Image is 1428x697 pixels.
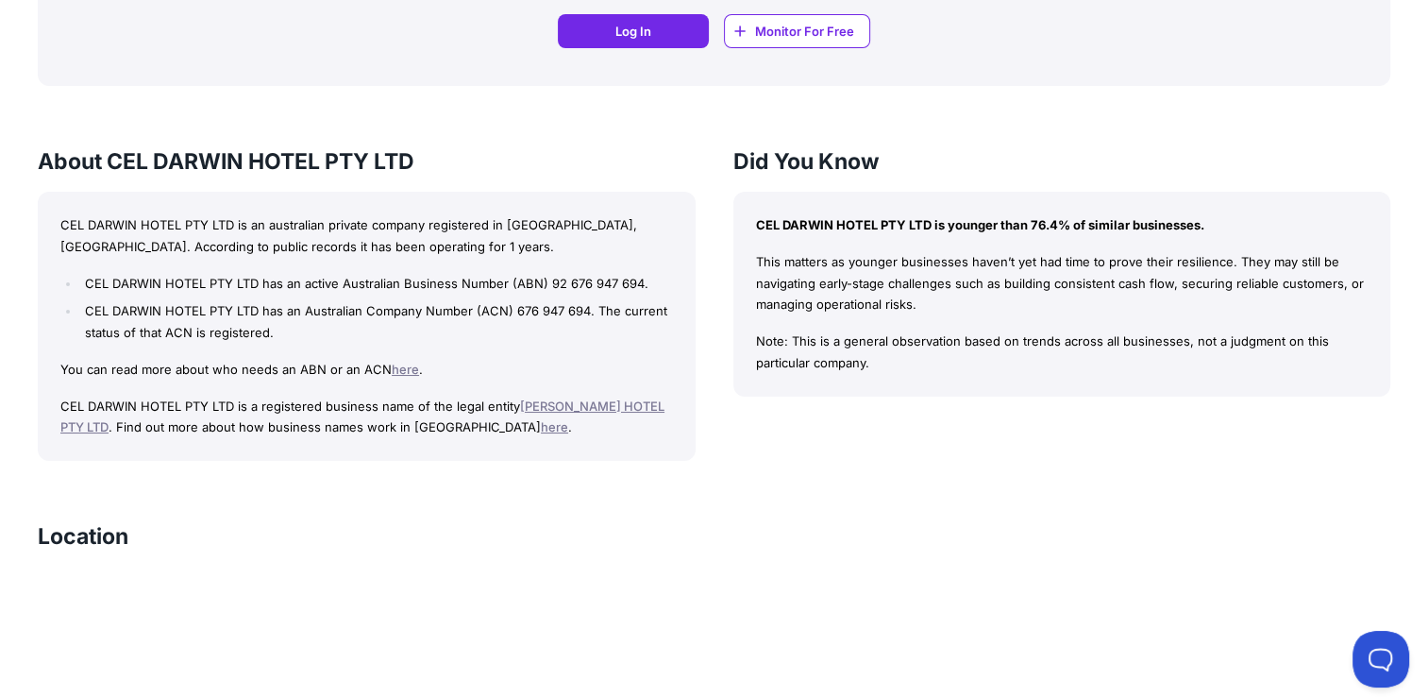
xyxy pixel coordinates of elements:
[615,22,651,41] span: Log In
[60,359,673,381] p: You can read more about who needs an ABN or an ACN .
[755,22,854,41] span: Monitor For Free
[1352,631,1409,688] iframe: Toggle Customer Support
[724,14,870,48] a: Monitor For Free
[80,300,672,344] li: CEL DARWIN HOTEL PTY LTD has an Australian Company Number (ACN) 676 947 694. The current status o...
[541,419,568,434] a: here
[756,331,1369,374] p: Note: This is a general observation based on trends across all businesses, not a judgment on this...
[392,362,419,377] a: here
[756,214,1369,236] p: CEL DARWIN HOTEL PTY LTD is younger than 76.4% of similar businesses.
[733,146,1391,177] h3: Did You Know
[80,273,672,295] li: CEL DARWIN HOTEL PTY LTD has an active Australian Business Number (ABN) 92 676 947 694.
[38,146,696,177] h3: About CEL DARWIN HOTEL PTY LTD
[756,251,1369,315] p: This matters as younger businesses haven’t yet had time to prove their resilience. They may still...
[60,214,673,258] p: CEL DARWIN HOTEL PTY LTD is an australian private company registered in [GEOGRAPHIC_DATA], [GEOGR...
[558,14,709,48] a: Log In
[60,396,673,439] p: CEL DARWIN HOTEL PTY LTD is a registered business name of the legal entity . Find out more about ...
[38,521,128,552] h3: Location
